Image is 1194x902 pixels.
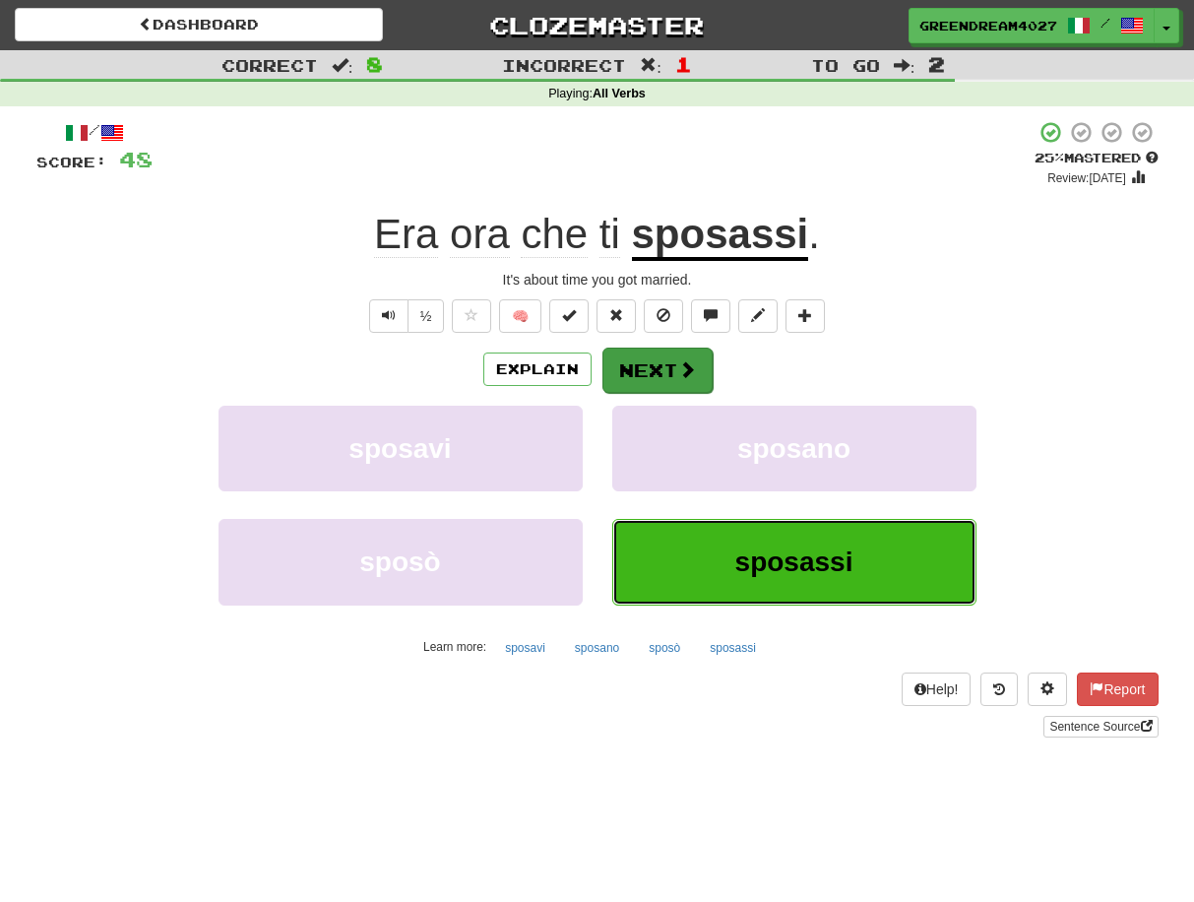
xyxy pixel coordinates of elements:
[593,87,646,100] strong: All Verbs
[366,52,383,76] span: 8
[738,299,778,333] button: Edit sentence (alt+d)
[1043,716,1158,738] a: Sentence Source
[412,8,781,42] a: Clozemaster
[1047,171,1126,185] small: Review: [DATE]
[452,299,491,333] button: Favorite sentence (alt+f)
[423,640,486,654] small: Learn more:
[675,52,692,76] span: 1
[219,406,583,491] button: sposavi
[369,299,408,333] button: Play sentence audio (ctl+space)
[894,57,915,74] span: :
[374,211,438,258] span: Era
[599,211,620,258] span: ti
[36,270,1159,290] div: It's about time you got married.
[902,673,972,706] button: Help!
[483,353,592,386] button: Explain
[1035,150,1064,165] span: 25 %
[494,633,556,663] button: sposavi
[602,348,713,393] button: Next
[332,57,353,74] span: :
[597,299,636,333] button: Reset to 0% Mastered (alt+r)
[980,673,1018,706] button: Round history (alt+y)
[219,519,583,605] button: sposò
[499,299,541,333] button: 🧠
[612,519,976,605] button: sposassi
[735,547,853,577] span: sposassi
[737,433,850,464] span: sposano
[549,299,589,333] button: Set this sentence to 100% Mastered (alt+m)
[928,52,945,76] span: 2
[691,299,730,333] button: Discuss sentence (alt+u)
[36,120,153,145] div: /
[640,57,661,74] span: :
[632,211,809,261] u: sposassi
[644,299,683,333] button: Ignore sentence (alt+i)
[638,633,691,663] button: sposò
[919,17,1057,34] span: GreenDream4027
[909,8,1155,43] a: GreenDream4027 /
[612,406,976,491] button: sposano
[15,8,383,41] a: Dashboard
[811,55,880,75] span: To go
[1077,673,1158,706] button: Report
[1100,16,1110,30] span: /
[502,55,626,75] span: Incorrect
[786,299,825,333] button: Add to collection (alt+a)
[564,633,630,663] button: sposano
[1035,150,1159,167] div: Mastered
[450,211,510,258] span: ora
[808,211,820,257] span: .
[699,633,767,663] button: sposassi
[119,147,153,171] span: 48
[365,299,445,333] div: Text-to-speech controls
[408,299,445,333] button: ½
[221,55,318,75] span: Correct
[521,211,588,258] span: che
[36,154,107,170] span: Score:
[348,433,451,464] span: sposavi
[359,547,440,577] span: sposò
